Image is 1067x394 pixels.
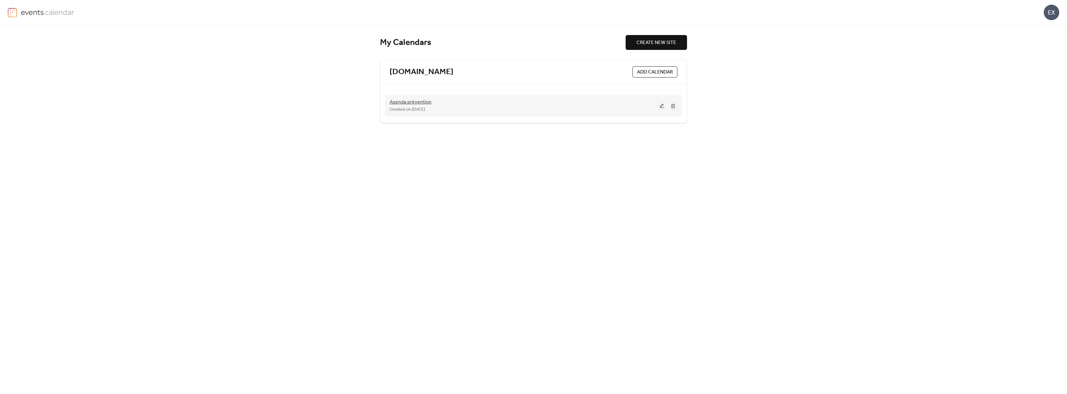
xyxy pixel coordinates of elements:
[637,69,673,76] span: ADD CALENDAR
[636,39,676,46] span: CREATE NEW SITE
[8,7,17,17] img: logo
[632,66,677,77] button: ADD CALENDAR
[390,106,425,113] span: Created on [DATE]
[390,100,431,104] a: Agenda prévention
[390,99,431,106] span: Agenda prévention
[21,7,74,17] img: logo-type
[1044,5,1059,20] div: EX
[626,35,687,50] button: CREATE NEW SITE
[380,37,626,48] div: My Calendars
[390,67,453,77] a: [DOMAIN_NAME]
